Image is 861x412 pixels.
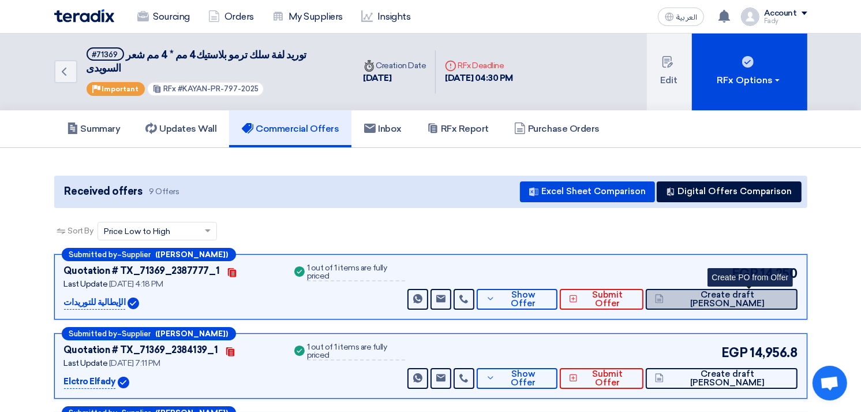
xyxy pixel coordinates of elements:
[69,251,118,258] span: Submitted by
[667,291,788,308] span: Create draft [PERSON_NAME]
[498,291,548,308] span: Show Offer
[54,9,114,23] img: Teradix logo
[364,60,426,72] div: Creation Date
[133,110,229,147] a: Updates Wall
[498,370,548,387] span: Show Offer
[229,110,351,147] a: Commercial Offers
[364,123,402,135] h5: Inbox
[560,289,643,310] button: Submit Offer
[712,273,789,282] span: Create PO from Offer
[364,72,426,85] div: [DATE]
[149,186,179,197] span: 9 Offers
[501,110,612,147] a: Purchase Orders
[581,370,634,387] span: Submit Offer
[352,4,420,29] a: Insights
[87,49,306,75] span: توريد لفة سلك ترمو بلاستيك4 مم * 4 مم شعر السويدى
[351,110,414,147] a: Inbox
[104,225,170,237] span: Price Low to High
[109,279,163,289] span: [DATE] 4:18 PM
[307,343,405,361] div: 1 out of 1 items are fully priced
[163,84,176,93] span: RFx
[64,343,218,357] div: Quotation # TX_71369_2384139_1
[657,181,802,202] button: Digital Offers Comparison
[128,298,139,309] img: Verified Account
[65,184,143,199] span: Received offers
[414,110,501,147] a: RFx Report
[307,264,405,281] div: 1 out of 1 items are fully priced
[646,289,797,310] button: Create draft [PERSON_NAME]
[732,264,758,283] span: EGP
[647,34,692,110] button: Edit
[741,8,759,26] img: profile_test.png
[109,358,160,368] span: [DATE] 7:11 PM
[813,366,847,400] div: Open chat
[128,4,199,29] a: Sourcing
[122,330,151,337] span: Supplier
[658,8,704,26] button: العربية
[445,60,513,72] div: RFx Deadline
[64,264,220,278] div: Quotation # TX_71369_2387777_1
[760,264,797,283] span: 14,250
[764,18,807,24] div: Fady
[427,123,489,135] h5: RFx Report
[199,4,263,29] a: Orders
[122,251,151,258] span: Supplier
[750,343,797,362] span: 14,956.8
[721,343,748,362] span: EGP
[64,358,108,368] span: Last Update
[156,330,229,337] b: ([PERSON_NAME])
[156,251,229,258] b: ([PERSON_NAME])
[69,330,118,337] span: Submitted by
[477,289,557,310] button: Show Offer
[54,110,133,147] a: Summary
[62,327,236,340] div: –
[514,123,600,135] h5: Purchase Orders
[646,368,797,389] button: Create draft [PERSON_NAME]
[102,85,139,93] span: Important
[560,368,643,389] button: Submit Offer
[68,225,93,237] span: Sort By
[477,368,557,389] button: Show Offer
[64,279,108,289] span: Last Update
[717,73,782,87] div: RFx Options
[64,296,126,310] p: الإيطالية للتوريدات
[67,123,121,135] h5: Summary
[263,4,352,29] a: My Suppliers
[520,181,655,202] button: Excel Sheet Comparison
[64,375,116,389] p: Elctro Elfady
[178,84,259,93] span: #KAYAN-PR-797-2025
[118,377,129,388] img: Verified Account
[92,51,118,58] div: #71369
[445,72,513,85] div: [DATE] 04:30 PM
[692,34,807,110] button: RFx Options
[667,370,788,387] span: Create draft [PERSON_NAME]
[581,291,634,308] span: Submit Offer
[62,248,236,261] div: –
[87,47,340,76] h5: توريد لفة سلك ترمو بلاستيك4 مم * 4 مم شعر السويدى
[145,123,216,135] h5: Updates Wall
[764,9,797,18] div: Account
[242,123,339,135] h5: Commercial Offers
[676,13,697,21] span: العربية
